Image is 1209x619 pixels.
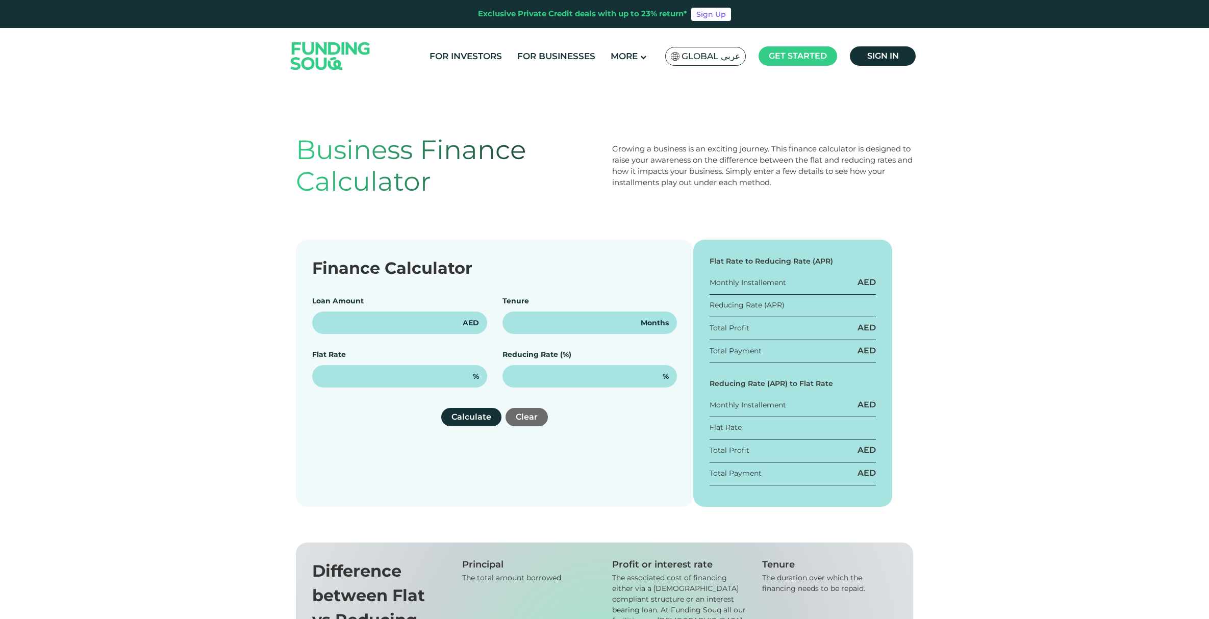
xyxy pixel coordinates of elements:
div: Total Payment [710,468,762,479]
img: Logo [281,30,381,82]
div: Reducing Rate (APR) to Flat Rate [710,378,876,389]
div: Finance Calculator [312,256,677,280]
div: Principal [462,559,597,570]
div: The total amount borrowed. [462,573,597,583]
div: AED [858,322,876,333]
img: SA Flag [671,52,680,61]
span: AED [463,318,479,328]
span: More [611,51,638,61]
div: Monthly Installement [710,400,786,410]
div: The duration over which the financing needs to be repaid. [762,573,897,594]
span: Sign in [867,51,899,61]
div: Total Profit [710,323,749,333]
span: Get started [769,51,827,61]
h1: Business Finance Calculator [296,134,597,198]
span: % [473,371,479,382]
button: Calculate [441,408,501,426]
div: Total Payment [710,346,762,356]
div: Exclusive Private Credit deals with up to 23% return* [478,8,687,20]
div: AED [858,345,876,356]
div: Tenure [762,559,897,570]
button: Clear [506,408,548,426]
span: Months [641,318,669,328]
a: For Investors [427,48,505,65]
div: Flat Rate [710,422,742,433]
div: AED [858,399,876,410]
div: Flat Rate to Reducing Rate (APR) [710,256,876,267]
a: Sign in [850,46,916,66]
div: Growing a business is an exciting journey. This finance calculator is designed to raise your awar... [612,143,913,188]
span: Global عربي [682,50,740,62]
a: For Businesses [515,48,598,65]
div: Total Profit [710,445,749,456]
a: Sign Up [691,8,731,21]
label: Flat Rate [312,350,346,359]
div: AED [858,445,876,456]
label: Loan Amount [312,296,364,305]
label: Tenure [502,296,529,305]
div: Monthly Installement [710,277,786,288]
div: Reducing Rate (APR) [710,300,785,311]
div: AED [858,468,876,479]
span: % [663,371,669,382]
div: Profit or interest rate [612,559,747,570]
label: Reducing Rate (%) [502,350,571,359]
div: AED [858,277,876,288]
